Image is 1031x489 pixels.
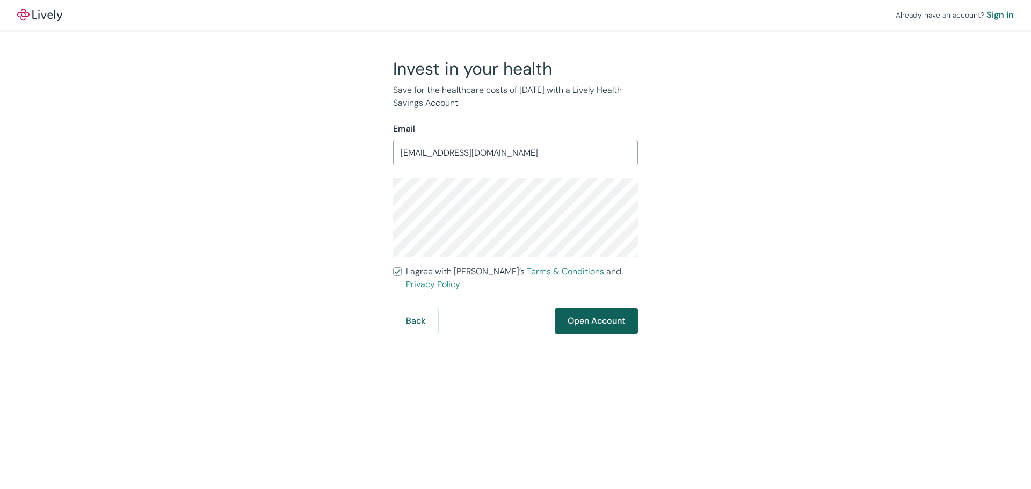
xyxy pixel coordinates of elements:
button: Back [393,308,438,334]
a: Privacy Policy [406,279,460,290]
a: LivelyLively [17,9,62,21]
img: Lively [17,9,62,21]
button: Open Account [555,308,638,334]
p: Save for the healthcare costs of [DATE] with a Lively Health Savings Account [393,84,638,110]
a: Terms & Conditions [527,266,604,277]
a: Sign in [986,9,1014,21]
label: Email [393,122,415,135]
div: Already have an account? [896,9,1014,21]
h2: Invest in your health [393,58,638,79]
span: I agree with [PERSON_NAME]’s and [406,265,638,291]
